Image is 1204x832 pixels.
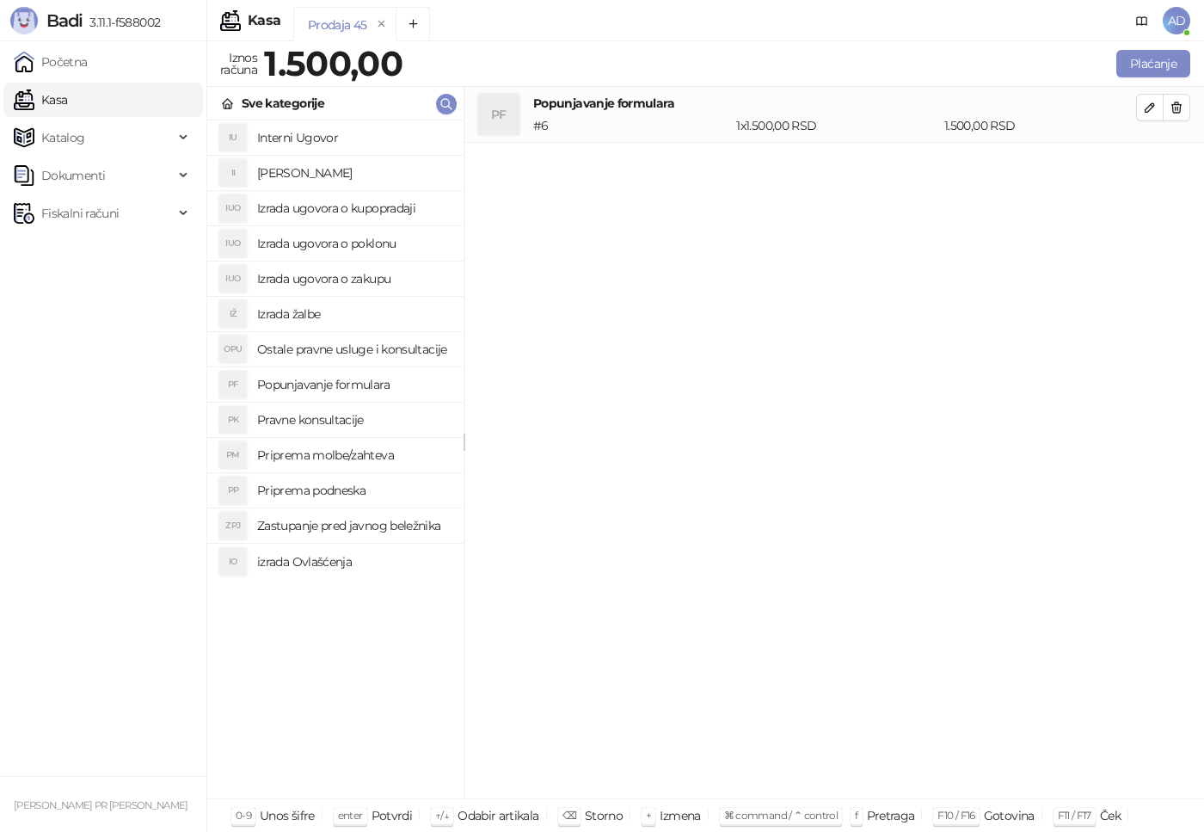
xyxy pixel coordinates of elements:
[219,124,247,151] div: IU
[396,7,430,41] button: Add tab
[371,17,393,32] button: remove
[10,7,38,34] img: Logo
[1058,809,1091,822] span: F11 / F17
[83,15,160,30] span: 3.11.1-f588002
[207,120,464,798] div: grid
[1100,804,1121,827] div: Ček
[338,809,363,822] span: enter
[855,809,857,822] span: f
[478,94,519,135] div: PF
[458,804,538,827] div: Odabir artikala
[217,46,261,81] div: Iznos računa
[264,42,402,84] strong: 1.500,00
[219,512,247,539] div: ZPJ
[219,300,247,328] div: IŽ
[14,799,188,811] small: [PERSON_NAME] PR [PERSON_NAME]
[257,336,450,363] h4: Ostale pravne usluge i konsultacije
[248,14,280,28] div: Kasa
[219,159,247,187] div: II
[867,804,915,827] div: Pretraga
[257,512,450,539] h4: Zastupanje pred javnog beležnika
[257,406,450,434] h4: Pravne konsultacije
[372,804,413,827] div: Potvrdi
[219,548,247,576] div: IO
[219,371,247,398] div: PF
[257,159,450,187] h4: [PERSON_NAME]
[660,804,700,827] div: Izmena
[937,809,974,822] span: F10 / F16
[562,809,576,822] span: ⌫
[941,116,1139,135] div: 1.500,00 RSD
[14,45,88,79] a: Početna
[219,477,247,504] div: PP
[219,336,247,363] div: OPU
[1128,7,1156,34] a: Dokumentacija
[219,194,247,222] div: IUO
[257,194,450,222] h4: Izrada ugovora o kupopradaji
[41,120,85,155] span: Katalog
[46,10,83,31] span: Badi
[236,809,251,822] span: 0-9
[257,477,450,504] h4: Priprema podneska
[219,441,247,469] div: PM
[257,300,450,328] h4: Izrada žalbe
[219,230,247,257] div: IUO
[41,158,105,193] span: Dokumenti
[733,116,941,135] div: 1 x 1.500,00 RSD
[260,804,315,827] div: Unos šifre
[219,265,247,293] div: IUO
[257,265,450,293] h4: Izrada ugovora o zakupu
[435,809,449,822] span: ↑/↓
[724,809,838,822] span: ⌘ command / ⌃ control
[530,116,733,135] div: # 6
[257,441,450,469] h4: Priprema molbe/zahteva
[242,94,324,113] div: Sve kategorije
[257,124,450,151] h4: Interni Ugovor
[533,94,1136,113] h4: Popunjavanje formulara
[984,804,1035,827] div: Gotovina
[1116,50,1190,77] button: Plaćanje
[41,196,119,231] span: Fiskalni računi
[308,15,367,34] div: Prodaja 45
[646,809,651,822] span: +
[257,230,450,257] h4: Izrada ugovora o poklonu
[219,406,247,434] div: PK
[14,83,67,117] a: Kasa
[257,371,450,398] h4: Popunjavanje formulara
[257,548,450,576] h4: izrada Ovlašćenja
[1163,7,1190,34] span: AD
[585,804,623,827] div: Storno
